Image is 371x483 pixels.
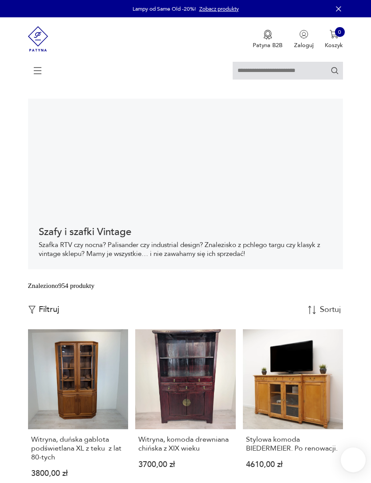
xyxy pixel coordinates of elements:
a: Ikona medaluPatyna B2B [253,30,282,49]
p: 3700,00 zł [138,462,232,468]
h3: Witryna, komoda drewniana chińska z XIX wieku [138,435,232,453]
button: Zaloguj [294,30,314,49]
p: Szafka RTV czy nocna? Palisander czy industrial design? Znalezisko z pchlego targu czy klasyk z v... [39,241,333,259]
img: Ikonka filtrowania [28,306,36,314]
div: Znaleziono 954 produkty [28,281,95,291]
div: Sortuj według daty dodania [320,306,342,314]
img: Ikonka użytkownika [299,30,308,39]
p: Koszyk [325,41,343,49]
a: Zobacz produkty [199,5,239,12]
button: Patyna B2B [253,30,282,49]
button: Filtruj [28,305,59,315]
iframe: Smartsupp widget button [341,447,366,472]
img: Ikona koszyka [330,30,339,39]
p: Lampy od Same Old -20%! [133,5,196,12]
p: 3800,00 zł [31,471,125,477]
div: 0 [335,27,345,37]
img: Patyna - sklep z meblami i dekoracjami vintage [28,17,48,60]
img: Sort Icon [308,306,316,314]
h3: Witryna, duńska gablota podświetlana XL z teku z lat 80-tych [31,435,125,462]
img: Ikona medalu [263,30,272,40]
p: Zaloguj [294,41,314,49]
button: 0Koszyk [325,30,343,49]
p: Filtruj [39,305,59,315]
h1: Szafy i szafki Vintage [39,227,333,237]
p: Patyna B2B [253,41,282,49]
button: Szukaj [331,66,339,75]
p: 4610,00 zł [246,462,340,468]
h3: Stylowa komoda BIEDERMEIER. Po renowacji. [246,435,340,453]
